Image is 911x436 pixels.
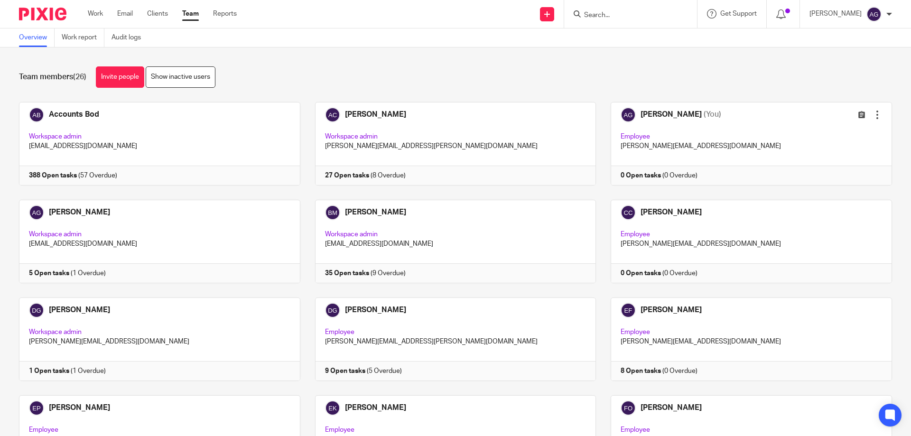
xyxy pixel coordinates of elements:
p: [PERSON_NAME] [809,9,862,19]
a: Invite people [96,66,144,88]
h1: Team members [19,72,86,82]
a: Reports [213,9,237,19]
a: Work [88,9,103,19]
img: Pixie [19,8,66,20]
span: (26) [73,73,86,81]
a: Overview [19,28,55,47]
input: Search [583,11,669,20]
img: svg%3E [866,7,882,22]
a: Team [182,9,199,19]
a: Clients [147,9,168,19]
a: Email [117,9,133,19]
span: Get Support [720,10,757,17]
a: Show inactive users [146,66,215,88]
a: Audit logs [112,28,148,47]
a: Work report [62,28,104,47]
